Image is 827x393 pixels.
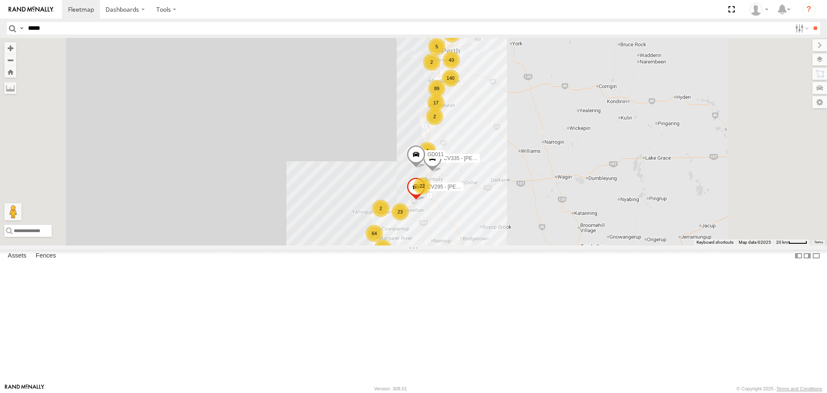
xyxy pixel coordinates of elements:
label: Dock Summary Table to the Left [794,250,803,262]
label: Search Query [18,22,25,35]
button: Keyboard shortcuts [696,239,734,245]
label: Measure [4,82,16,94]
div: Luke Walker [746,3,771,16]
button: Zoom in [4,42,16,54]
label: Search Filter Options [792,22,810,35]
button: Zoom Home [4,66,16,78]
div: Version: 308.01 [374,386,407,391]
div: 17 [427,94,445,111]
div: 5 [428,38,445,55]
div: 140 [442,69,459,87]
button: Drag Pegman onto the map to open Street View [4,203,22,220]
label: Fences [31,250,60,262]
div: 2 [372,200,389,217]
a: Terms (opens in new tab) [814,240,823,244]
label: Assets [3,250,31,262]
div: 89 [428,80,445,97]
span: CV335 - [PERSON_NAME] [444,156,507,162]
div: 2 [426,108,443,125]
div: © Copyright 2025 - [737,386,822,391]
div: 43 [443,51,460,69]
label: Map Settings [812,96,827,108]
a: Terms and Conditions [777,386,822,391]
button: Zoom out [4,54,16,66]
div: 22 [413,177,431,195]
span: CV295 - [PERSON_NAME] [427,184,490,190]
a: Visit our Website [5,384,44,393]
label: Dock Summary Table to the Right [803,250,811,262]
img: rand-logo.svg [9,6,53,13]
i: ? [802,3,816,16]
span: GD011 [427,151,444,157]
span: Map data ©2025 [739,240,771,245]
div: 5 [374,239,392,257]
label: Hide Summary Table [812,250,821,262]
div: 64 [366,225,383,242]
div: 23 [392,203,409,220]
div: 2 [423,53,440,71]
div: 4 [419,142,436,159]
button: Map scale: 20 km per 40 pixels [774,239,810,245]
span: 20 km [776,240,788,245]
